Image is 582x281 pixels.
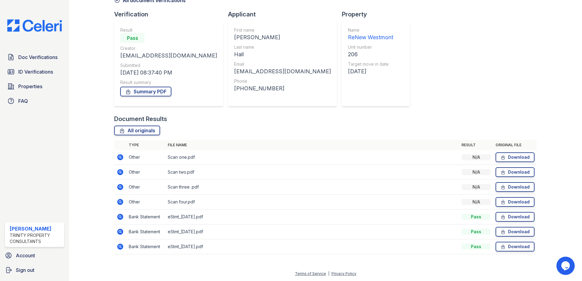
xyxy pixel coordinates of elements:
[461,154,491,160] div: N/A
[234,84,331,93] div: [PHONE_NUMBER]
[10,225,62,232] div: [PERSON_NAME]
[342,10,415,19] div: Property
[556,257,576,275] iframe: chat widget
[496,212,535,222] a: Download
[5,80,64,92] a: Properties
[120,33,145,43] div: Pass
[18,97,28,105] span: FAQ
[348,27,393,42] a: Name ReNew Westmont
[120,27,217,33] div: Result
[18,68,53,75] span: ID Verifications
[459,140,493,150] th: Result
[234,67,331,76] div: [EMAIL_ADDRESS][DOMAIN_NAME]
[234,78,331,84] div: Phone
[165,239,459,254] td: eStmt_[DATE].pdf
[2,249,67,262] a: Account
[126,165,165,180] td: Other
[126,150,165,165] td: Other
[461,214,491,220] div: Pass
[461,229,491,235] div: Pass
[234,61,331,67] div: Email
[496,227,535,237] a: Download
[126,195,165,210] td: Other
[331,271,356,276] a: Privacy Policy
[126,180,165,195] td: Other
[2,19,67,32] img: CE_Logo_Blue-a8612792a0a2168367f1c8372b55b34899dd931a85d93a1a3d3e32e68fde9ad4.png
[348,61,393,67] div: Target move in date
[120,45,217,51] div: Creator
[348,67,393,76] div: [DATE]
[165,150,459,165] td: Scan one.pdf
[461,169,491,175] div: N/A
[114,126,160,135] a: All originals
[126,140,165,150] th: Type
[5,66,64,78] a: ID Verifications
[461,244,491,250] div: Pass
[16,252,35,259] span: Account
[120,68,217,77] div: [DATE] 08:37:40 PM
[16,266,34,274] span: Sign out
[120,62,217,68] div: Submitted
[5,51,64,63] a: Doc Verifications
[120,79,217,85] div: Result summary
[496,242,535,252] a: Download
[496,152,535,162] a: Download
[126,239,165,254] td: Bank Statement
[496,197,535,207] a: Download
[234,44,331,50] div: Last name
[120,87,171,96] a: Summary PDF
[114,10,228,19] div: Verification
[165,224,459,239] td: eStmt_[DATE].pdf
[2,264,67,276] a: Sign out
[126,210,165,224] td: Bank Statement
[114,115,167,123] div: Document Results
[18,54,58,61] span: Doc Verifications
[348,50,393,59] div: 206
[348,33,393,42] div: ReNew Westmont
[165,180,459,195] td: Scan three .pdf
[126,224,165,239] td: Bank Statement
[120,51,217,60] div: [EMAIL_ADDRESS][DOMAIN_NAME]
[165,165,459,180] td: Scan two.pdf
[295,271,326,276] a: Terms of Service
[496,182,535,192] a: Download
[328,271,329,276] div: |
[348,27,393,33] div: Name
[234,27,331,33] div: First name
[165,195,459,210] td: Scan four.pdf
[228,10,342,19] div: Applicant
[234,33,331,42] div: [PERSON_NAME]
[461,199,491,205] div: N/A
[165,210,459,224] td: eStmt_[DATE].pdf
[496,167,535,177] a: Download
[493,140,537,150] th: Original file
[5,95,64,107] a: FAQ
[234,50,331,59] div: Hall
[165,140,459,150] th: File name
[461,184,491,190] div: N/A
[18,83,42,90] span: Properties
[10,232,62,245] div: Trinity Property Consultants
[348,44,393,50] div: Unit number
